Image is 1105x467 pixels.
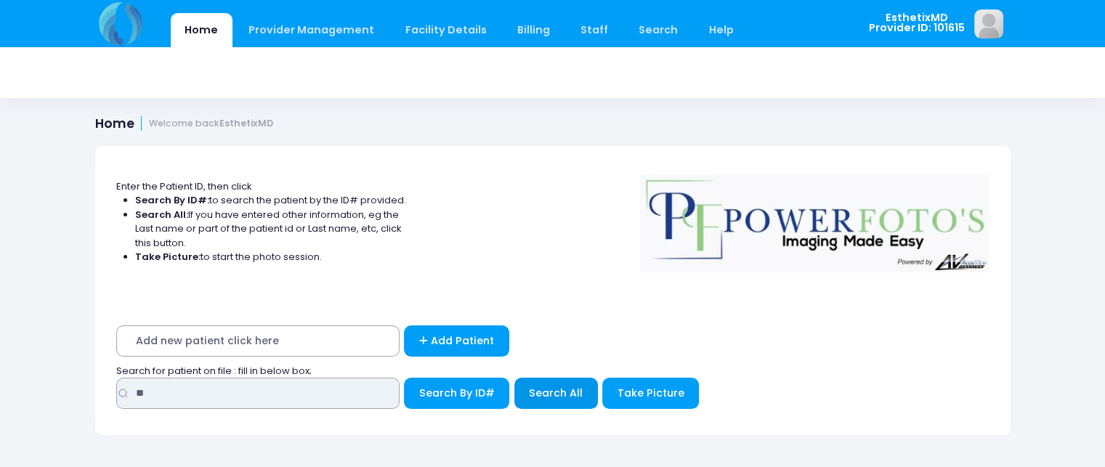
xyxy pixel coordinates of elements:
a: Home [171,13,232,47]
a: Search [625,13,692,47]
strong: Search All: [135,208,188,222]
h1: Home [95,116,274,131]
span: EsthetixMD Provider ID: 101615 [869,12,965,33]
span: Search By ID# [419,386,495,400]
span: Search for patient on file : fill in below box; [116,364,312,378]
img: Logo [633,165,996,272]
a: Facility Details [391,13,501,47]
li: to start the photo session. [135,250,407,264]
li: to search the patient by the ID# provided. [135,193,407,208]
img: image [974,9,1003,38]
a: Staff [567,13,623,47]
strong: Search By ID#: [135,193,209,207]
small: Welcome back [149,118,273,129]
button: Search By ID# [404,378,509,409]
li: If you have entered other information, eg the Last name or part of the patient id or Last name, e... [135,208,407,251]
span: Add new patient click here [116,325,400,357]
span: Enter the Patient ID, then click [116,179,252,193]
strong: Take Picture: [135,250,201,264]
span: Take Picture [618,386,684,400]
button: Take Picture [602,378,699,409]
a: Help [695,13,748,47]
a: Add Patient [404,325,509,357]
button: Search All [514,378,598,409]
strong: EsthetixMD [219,117,273,129]
span: Search All [529,386,583,400]
a: Billing [503,13,564,47]
a: Provider Management [235,13,389,47]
